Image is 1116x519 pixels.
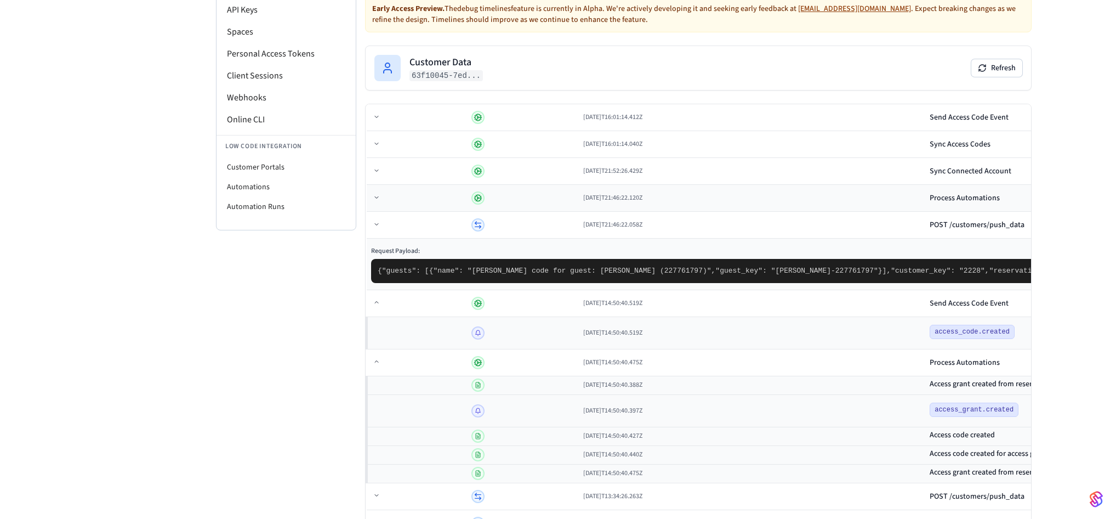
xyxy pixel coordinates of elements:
strong: Early Access Preview. [372,3,445,14]
li: Automation Runs [217,197,356,217]
button: Refresh [971,59,1022,77]
span: [DATE]T21:46:22.120Z [583,193,642,202]
span: ], [882,267,891,275]
span: Request Payload: [371,246,420,256]
li: Low Code Integration [217,135,356,157]
h3: Access code created [930,430,995,441]
span: [DATE]T14:50:40.388Z [583,380,642,390]
span: { [429,267,434,275]
span: access_code.created [930,325,1015,339]
a: [EMAIL_ADDRESS][DOMAIN_NAME] [798,3,911,14]
div: POST /customers/push_data [930,219,1024,230]
img: SeamLogoGradient.69752ec5.svg [1090,490,1103,508]
span: [DATE]T13:34:26.263Z [583,492,642,501]
span: [DATE]T14:50:40.397Z [583,406,642,415]
li: Online CLI [217,109,356,131]
span: [DATE]T14:50:40.475Z [583,358,642,367]
button: Hide Request [1029,218,1079,232]
span: "guest_key": "[PERSON_NAME]-227761797" [715,267,878,275]
code: 63f10045-7ed... [409,70,483,81]
span: [DATE]T21:52:26.429Z [583,166,642,176]
span: "guests": [ [382,267,429,275]
h3: Access grant created from reservation [930,379,1054,390]
h3: Access grant created from reservation [930,467,1054,478]
div: Send Access Code Event [930,298,1009,309]
span: [DATE]T14:50:40.427Z [583,431,642,441]
div: Process Automations [930,357,1000,368]
li: Automations [217,177,356,197]
li: Webhooks [217,87,356,109]
span: "reservations": [ [989,267,1062,275]
span: "name": "[PERSON_NAME] code for guest: [PERSON_NAME] (227761797)", [433,267,715,275]
li: Client Sessions [217,65,356,87]
span: { [378,267,382,275]
span: [DATE]T21:46:22.058Z [583,220,642,229]
div: Send Access Code Event [930,112,1009,123]
div: POST /customers/push_data [930,491,1024,502]
div: Process Automations [930,193,1000,204]
span: [DATE]T14:50:40.475Z [583,469,642,478]
span: "customer_key": "2228", [891,267,989,275]
button: Show Request [1029,490,1082,503]
span: } [878,267,882,275]
div: Sync Connected Account [930,166,1011,177]
li: Spaces [217,21,356,43]
h3: Access code created for access grant [930,448,1047,459]
li: Personal Access Tokens [217,43,356,65]
span: [DATE]T16:01:14.040Z [583,139,642,149]
div: Sync Access Codes [930,139,990,150]
span: [DATE]T14:50:40.519Z [583,328,642,337]
span: [DATE]T16:01:14.412Z [583,112,642,122]
h2: Customer Data [409,55,471,70]
span: [DATE]T14:50:40.519Z [583,298,642,308]
span: access_grant.created [930,403,1018,417]
span: [DATE]T14:50:40.440Z [583,450,642,459]
li: Customer Portals [217,157,356,177]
